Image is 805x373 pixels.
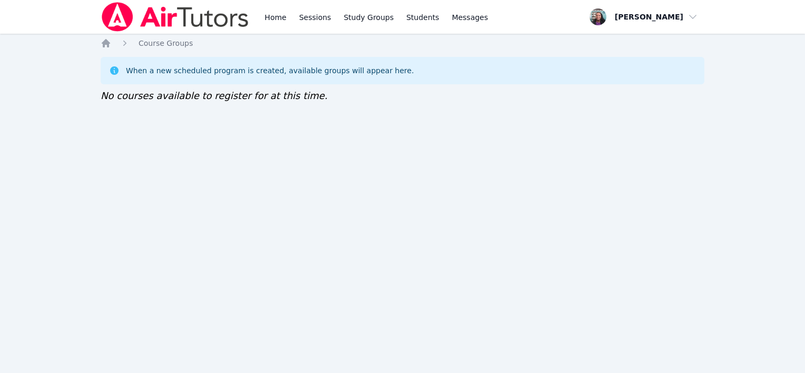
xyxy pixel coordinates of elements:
[101,90,328,101] span: No courses available to register for at this time.
[139,38,193,48] a: Course Groups
[452,12,488,23] span: Messages
[101,38,704,48] nav: Breadcrumb
[101,2,250,32] img: Air Tutors
[139,39,193,47] span: Course Groups
[126,65,414,76] div: When a new scheduled program is created, available groups will appear here.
